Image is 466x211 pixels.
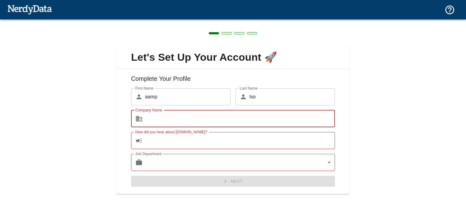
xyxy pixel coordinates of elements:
[135,86,154,91] label: First Name
[7,3,52,15] img: NerdyData.com
[135,129,207,134] label: How did you hear about [DOMAIN_NAME]?
[240,86,258,91] label: Last Name
[135,107,162,113] label: Company Name
[135,151,162,156] label: Job Department
[441,1,459,19] button: Support and Documentation
[121,51,345,64] span: Let's Set Up Your Account 🚀
[121,74,345,88] h6: Complete Your Profile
